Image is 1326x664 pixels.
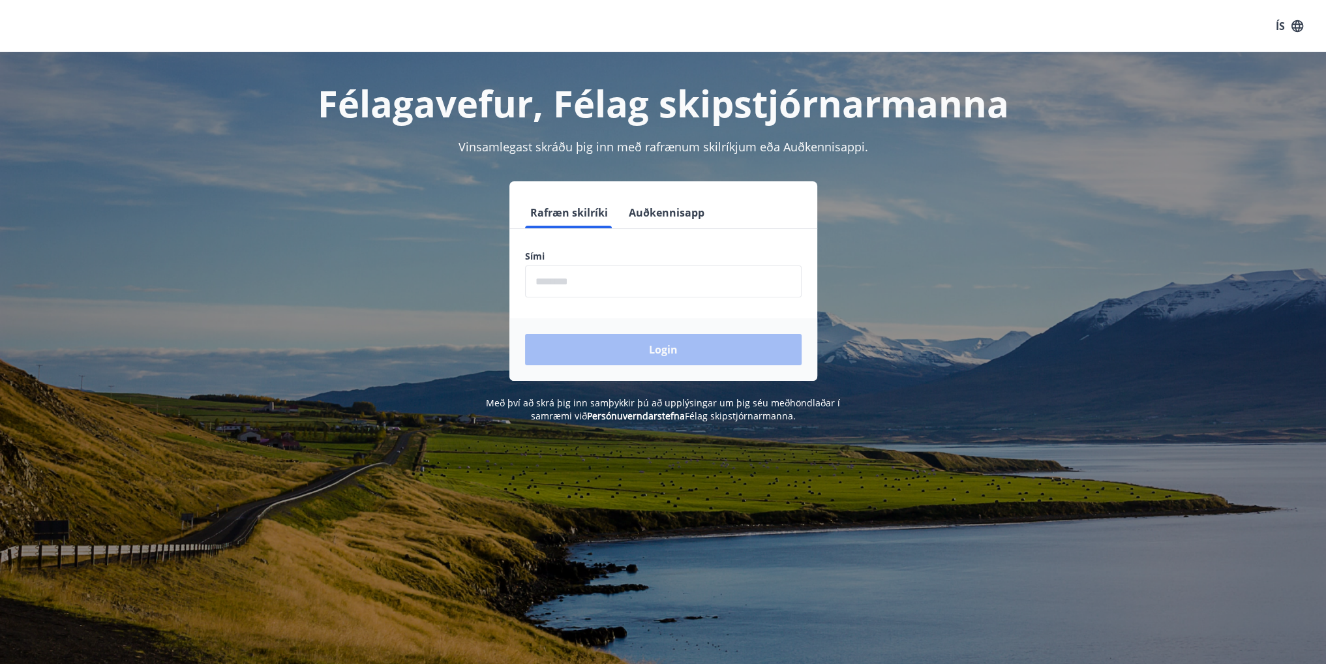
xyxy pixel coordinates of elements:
[486,397,840,422] span: Með því að skrá þig inn samþykkir þú að upplýsingar um þig séu meðhöndlaðar í samræmi við Félag s...
[459,139,868,155] span: Vinsamlegast skráðu þig inn með rafrænum skilríkjum eða Auðkennisappi.
[1269,14,1310,38] button: ÍS
[525,197,613,228] button: Rafræn skilríki
[209,78,1117,128] h1: Félagavefur, Félag skipstjórnarmanna
[525,250,802,263] label: Sími
[624,197,710,228] button: Auðkennisapp
[587,410,685,422] a: Persónuverndarstefna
